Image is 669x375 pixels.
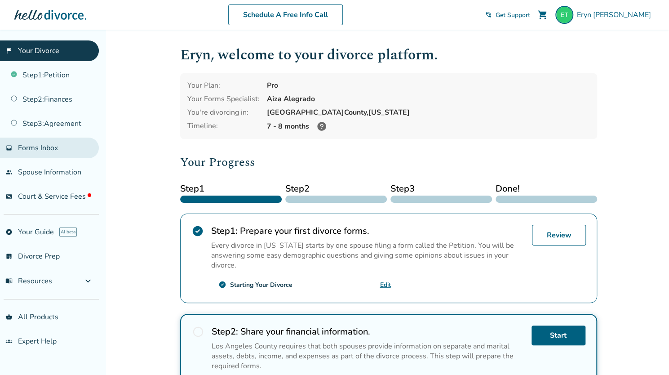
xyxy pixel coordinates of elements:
p: Every divorce in [US_STATE] starts by one spouse filing a form called the Petition. You will be a... [211,241,525,270]
span: phone_in_talk [485,11,492,18]
span: Done! [496,182,597,196]
span: inbox [5,144,13,152]
div: Starting Your Divorce [230,281,292,289]
span: shopping_cart [537,9,548,20]
span: AI beta [59,228,77,237]
span: check_circle [191,225,204,237]
h2: Your Progress [180,153,597,171]
span: explore [5,228,13,236]
a: Edit [380,281,391,289]
span: groups [5,338,13,345]
span: expand_more [83,276,93,286]
img: eryninouye@gmail.com [555,6,573,24]
p: Los Angeles County requires that both spouses provide information on separate and marital assets,... [212,341,524,371]
span: Step 2 [285,182,387,196]
div: [GEOGRAPHIC_DATA] County, [US_STATE] [267,107,590,117]
a: Review [532,225,586,246]
span: Forms Inbox [18,143,58,153]
span: radio_button_unchecked [192,326,204,338]
span: Step 1 [180,182,282,196]
a: Start [532,326,585,345]
span: people [5,169,13,176]
span: list_alt_check [5,253,13,260]
span: menu_book [5,277,13,285]
a: Schedule A Free Info Call [228,4,343,25]
iframe: Chat Widget [624,332,669,375]
a: phone_in_talkGet Support [485,11,530,19]
span: Step 3 [390,182,492,196]
div: You're divorcing in: [187,107,260,117]
span: check_circle [218,281,226,289]
span: flag_2 [5,47,13,54]
span: Resources [5,276,52,286]
div: Your Plan: [187,80,260,90]
strong: Step 2 : [212,326,238,338]
div: Pro [267,80,590,90]
h2: Prepare your first divorce forms. [211,225,525,237]
div: 7 - 8 months [267,121,590,132]
span: Court & Service Fees [18,192,91,201]
span: shopping_basket [5,313,13,321]
strong: Step 1 : [211,225,238,237]
div: Aiza Alegrado [267,94,590,104]
h2: Share your financial information. [212,326,524,338]
div: Timeline: [187,121,260,132]
span: universal_currency_alt [5,193,13,200]
h1: Eryn , welcome to your divorce platform. [180,44,597,66]
span: Eryn [PERSON_NAME] [577,10,655,20]
div: Your Forms Specialist: [187,94,260,104]
span: Get Support [496,11,530,19]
